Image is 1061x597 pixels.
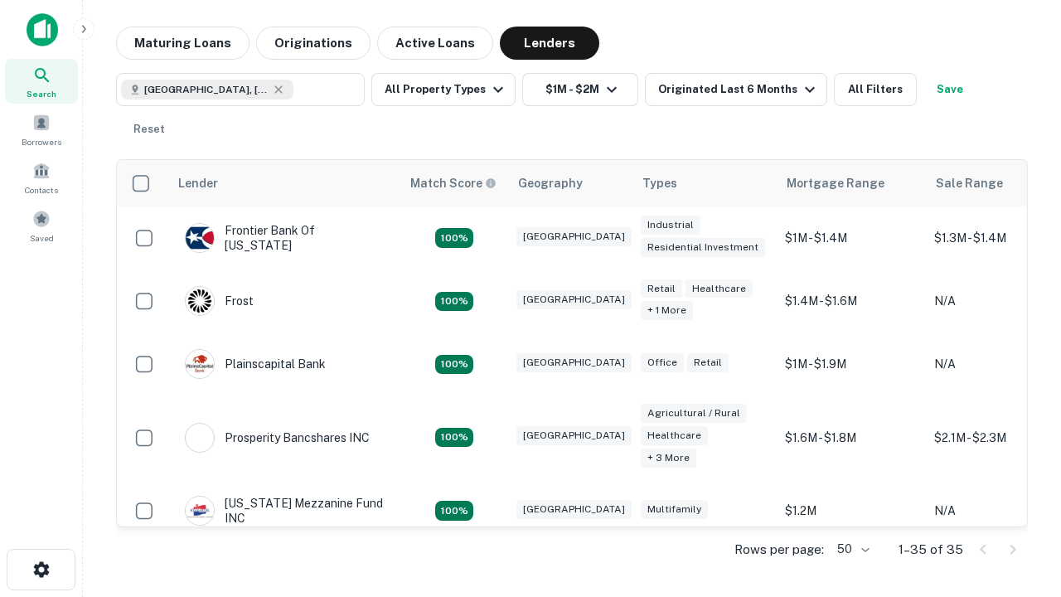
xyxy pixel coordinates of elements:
div: [US_STATE] Mezzanine Fund INC [185,496,384,526]
div: Industrial [641,216,700,235]
div: [GEOGRAPHIC_DATA] [516,353,632,372]
th: Types [632,160,777,206]
iframe: Chat Widget [978,411,1061,491]
div: + 3 more [641,449,696,468]
div: Healthcare [641,426,708,445]
div: Matching Properties: 6, hasApolloMatch: undefined [435,428,473,448]
div: Types [642,173,677,193]
div: Frost [185,286,254,316]
div: [GEOGRAPHIC_DATA] [516,227,632,246]
div: [GEOGRAPHIC_DATA] [516,290,632,309]
button: Originated Last 6 Months [645,73,827,106]
button: Originations [256,27,371,60]
div: Capitalize uses an advanced AI algorithm to match your search with the best lender. The match sco... [410,174,497,192]
a: Saved [5,203,78,248]
div: Residential Investment [641,238,765,257]
div: Healthcare [686,279,753,298]
div: Retail [687,353,729,372]
img: picture [186,424,214,452]
div: Agricultural / Rural [641,404,747,423]
th: Lender [168,160,400,206]
a: Borrowers [5,107,78,152]
a: Contacts [5,155,78,200]
p: 1–35 of 35 [899,540,963,560]
button: Reset [123,113,176,146]
img: picture [186,287,214,315]
button: $1M - $2M [522,73,638,106]
div: [GEOGRAPHIC_DATA] [516,426,632,445]
td: $1.6M - $1.8M [777,396,926,479]
p: Rows per page: [734,540,824,560]
span: Saved [30,231,54,245]
img: capitalize-icon.png [27,13,58,46]
span: Borrowers [22,135,61,148]
div: + 1 more [641,301,693,320]
div: Sale Range [936,173,1003,193]
div: Matching Properties: 4, hasApolloMatch: undefined [435,355,473,375]
div: Lender [178,173,218,193]
button: All Filters [834,73,917,106]
button: Save your search to get updates of matches that match your search criteria. [923,73,976,106]
div: Office [641,353,684,372]
td: $1.4M - $1.6M [777,269,926,332]
div: Prosperity Bancshares INC [185,423,370,453]
div: [GEOGRAPHIC_DATA] [516,500,632,519]
img: picture [186,497,214,525]
td: $1M - $1.9M [777,332,926,396]
button: All Property Types [371,73,516,106]
div: 50 [831,537,872,561]
div: Plainscapital Bank [185,349,326,379]
h6: Match Score [410,174,493,192]
td: $1M - $1.4M [777,206,926,269]
span: [GEOGRAPHIC_DATA], [GEOGRAPHIC_DATA], [GEOGRAPHIC_DATA] [144,82,269,97]
th: Geography [508,160,632,206]
button: Active Loans [377,27,493,60]
td: $1.2M [777,479,926,542]
span: Contacts [25,183,58,197]
div: Matching Properties: 4, hasApolloMatch: undefined [435,292,473,312]
div: Matching Properties: 5, hasApolloMatch: undefined [435,501,473,521]
th: Mortgage Range [777,160,926,206]
div: Matching Properties: 4, hasApolloMatch: undefined [435,228,473,248]
div: Multifamily [641,500,708,519]
div: Originated Last 6 Months [658,80,820,99]
button: Maturing Loans [116,27,250,60]
div: Mortgage Range [787,173,884,193]
img: picture [186,350,214,378]
th: Capitalize uses an advanced AI algorithm to match your search with the best lender. The match sco... [400,160,508,206]
div: Frontier Bank Of [US_STATE] [185,223,384,253]
div: Geography [518,173,583,193]
span: Search [27,87,56,100]
button: Lenders [500,27,599,60]
a: Search [5,59,78,104]
div: Retail [641,279,682,298]
img: picture [186,224,214,252]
